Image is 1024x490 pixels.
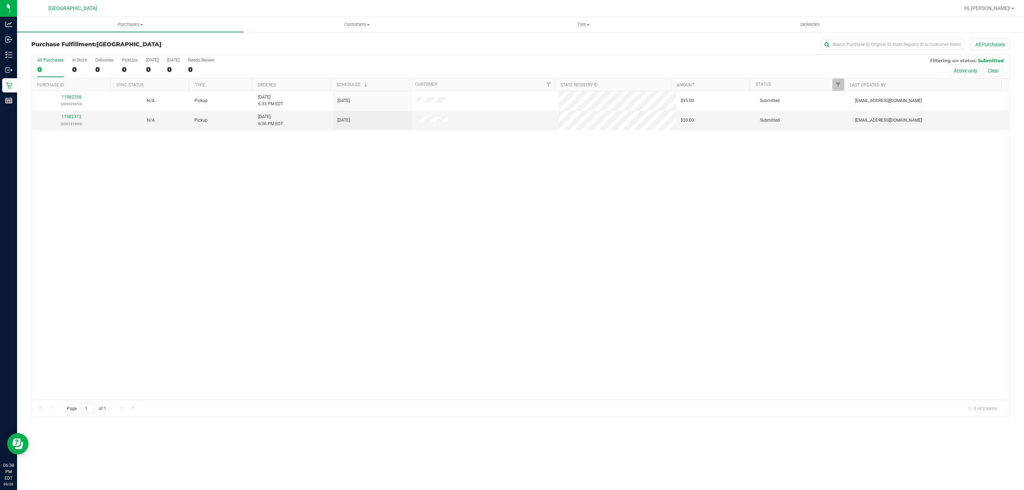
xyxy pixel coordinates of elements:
span: Deliveries [791,21,830,28]
span: $95.00 [681,97,694,104]
a: Deliveries [697,17,923,32]
a: 11982298 [62,95,81,100]
span: [GEOGRAPHIC_DATA] [96,41,161,48]
span: [DATE] [337,117,350,124]
p: 06:38 PM EDT [3,462,14,481]
inline-svg: Reports [5,97,12,104]
span: Pickup [194,117,208,124]
a: Filter [543,79,555,91]
span: [GEOGRAPHIC_DATA] [48,5,97,11]
button: Clear [983,65,1004,77]
a: Ordered [258,82,276,87]
a: Filter [832,79,844,91]
span: [DATE] [337,97,350,104]
span: Not Applicable [147,118,155,123]
span: Tills [470,21,696,28]
div: 0 [37,65,64,74]
div: 0 [95,65,113,74]
inline-svg: Analytics [5,21,12,28]
button: N/A [147,117,155,124]
span: Submitted [760,97,780,104]
span: $20.00 [681,117,694,124]
a: Customer [415,82,437,87]
inline-svg: Inventory [5,51,12,58]
span: [DATE] 6:36 PM EDT [258,113,283,127]
p: (326231804) [36,121,107,127]
div: Deliveries [95,58,113,63]
a: Purchases [17,17,244,32]
span: Submitted [760,117,780,124]
a: Status [756,82,771,87]
span: [EMAIL_ADDRESS][DOMAIN_NAME] [855,97,922,104]
p: (326229854) [36,101,107,107]
span: Page of 1 [61,403,112,414]
div: In Store [72,58,87,63]
button: N/A [147,97,155,104]
div: 0 [122,65,138,74]
inline-svg: Inbound [5,36,12,43]
div: Needs Review [188,58,214,63]
div: 0 [167,65,180,74]
span: 1 - 2 of 2 items [962,403,1002,414]
h3: Purchase Fulfillment: [31,41,357,48]
a: 11982312 [62,114,81,119]
div: [DATE] [146,58,159,63]
input: 1 [81,403,94,414]
button: All Purchases [971,38,1010,50]
span: Pickup [194,97,208,104]
span: Hi, [PERSON_NAME]! [964,5,1010,11]
span: Customers [244,21,470,28]
input: Search Purchase ID, Original ID, State Registry ID or Customer Name... [821,39,964,50]
a: State Registry ID [560,82,598,87]
a: Tills [470,17,697,32]
a: Purchase ID [37,82,64,87]
iframe: Resource center [7,433,28,454]
p: 09/20 [3,481,14,487]
inline-svg: Retail [5,82,12,89]
span: [DATE] 6:33 PM EDT [258,94,283,107]
div: All Purchases [37,58,64,63]
div: [DATE] [167,58,180,63]
div: 0 [72,65,87,74]
span: Submitted [978,58,1004,63]
button: Active only [949,65,982,77]
div: 0 [188,65,214,74]
span: Not Applicable [147,98,155,103]
a: Amount [677,82,694,87]
a: Sync Status [116,82,144,87]
span: [EMAIL_ADDRESS][DOMAIN_NAME] [855,117,922,124]
div: 0 [146,65,159,74]
a: Type [195,82,205,87]
div: PickUps [122,58,138,63]
span: Filtering on status: [930,58,976,63]
a: Scheduled [336,82,369,87]
a: Customers [244,17,470,32]
span: Purchases [17,21,244,28]
a: Last Updated By [850,82,886,87]
inline-svg: Outbound [5,66,12,74]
